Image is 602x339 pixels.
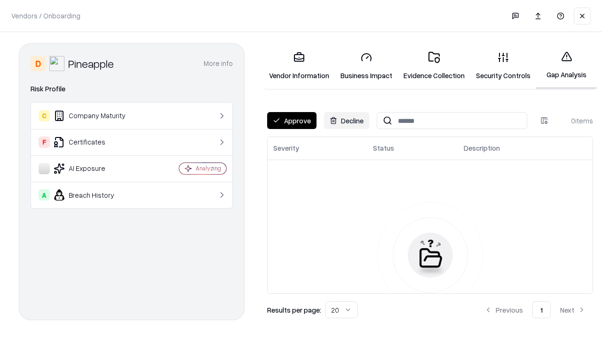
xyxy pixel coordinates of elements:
[39,189,50,201] div: A
[464,143,500,153] div: Description
[532,301,551,318] button: 1
[335,44,398,88] a: Business Impact
[39,110,50,121] div: C
[273,143,299,153] div: Severity
[11,11,80,21] p: Vendors / Onboarding
[49,56,64,71] img: Pineapple
[555,116,593,126] div: 0 items
[68,56,114,71] div: Pineapple
[536,43,597,89] a: Gap Analysis
[477,301,593,318] nav: pagination
[31,56,46,71] div: D
[31,83,233,95] div: Risk Profile
[39,137,50,148] div: F
[267,305,321,315] p: Results per page:
[398,44,470,88] a: Evidence Collection
[470,44,536,88] a: Security Controls
[204,55,233,72] button: More info
[324,112,369,129] button: Decline
[39,110,151,121] div: Company Maturity
[39,189,151,201] div: Breach History
[39,137,151,148] div: Certificates
[263,44,335,88] a: Vendor Information
[39,163,151,174] div: AI Exposure
[373,143,394,153] div: Status
[267,112,317,129] button: Approve
[196,164,221,172] div: Analyzing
